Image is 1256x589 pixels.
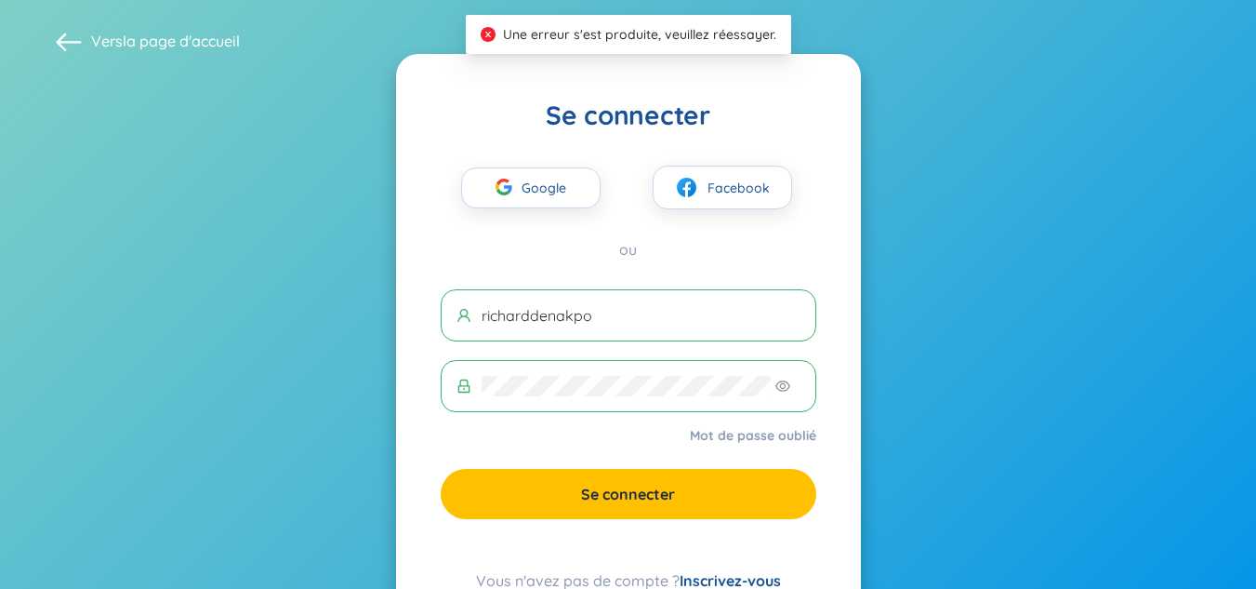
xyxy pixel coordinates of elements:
font: Google [522,180,566,196]
img: Facebook [675,176,698,199]
font: Facebook [707,180,770,196]
button: Se connecter [441,469,816,519]
span: œil [775,379,790,394]
a: la page d'accueil [123,32,240,50]
span: verrouillage [456,379,471,394]
span: cercle fermé [481,27,496,42]
button: FacebookFacebook [653,166,792,209]
font: ou [619,240,637,259]
font: Une erreur s'est produite, veuillez réessayer. [503,26,776,43]
input: Nom d'utilisateur ou e-mail [482,305,800,326]
font: Se connecter [581,485,675,503]
font: Se connecter [546,99,710,131]
font: Vers [91,32,123,50]
a: Mot de passe oublié [690,426,816,445]
font: Mot de passe oublié [690,427,816,444]
span: utilisateur [456,308,471,323]
button: Google [461,167,601,208]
